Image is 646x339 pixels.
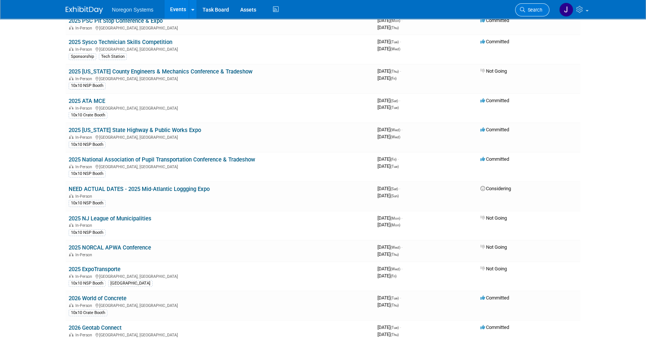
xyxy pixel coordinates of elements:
[112,7,153,13] span: Noregon Systems
[69,112,107,119] div: 10x10 Crate Booth
[480,244,507,250] span: Not Going
[391,296,399,300] span: (Tue)
[69,135,73,139] img: In-Person Event
[75,135,94,140] span: In-Person
[480,324,509,330] span: Committed
[559,3,573,17] img: Johana Gil
[391,135,400,139] span: (Wed)
[525,7,542,13] span: Search
[69,200,106,207] div: 10x10 NSP Booth
[480,186,511,191] span: Considering
[69,82,106,89] div: 10x10 NSP Booth
[69,127,201,134] a: 2025 [US_STATE] State Highway & Public Works Expo
[377,251,399,257] span: [DATE]
[480,127,509,132] span: Committed
[391,194,399,198] span: (Sun)
[400,295,401,301] span: -
[377,244,402,250] span: [DATE]
[69,156,255,163] a: 2025 National Association of Pupil Transportation Conference & Tradeshow
[69,75,371,81] div: [GEOGRAPHIC_DATA], [GEOGRAPHIC_DATA]
[75,223,94,228] span: In-Person
[391,274,396,278] span: (Fri)
[69,47,73,51] img: In-Person Event
[391,223,400,227] span: (Mon)
[69,106,73,110] img: In-Person Event
[377,302,399,308] span: [DATE]
[69,295,126,302] a: 2026 World of Concrete
[75,303,94,308] span: In-Person
[377,332,399,337] span: [DATE]
[75,106,94,111] span: In-Person
[69,163,371,169] div: [GEOGRAPHIC_DATA], [GEOGRAPHIC_DATA]
[69,25,371,31] div: [GEOGRAPHIC_DATA], [GEOGRAPHIC_DATA]
[391,164,399,169] span: (Tue)
[400,324,401,330] span: -
[69,273,371,279] div: [GEOGRAPHIC_DATA], [GEOGRAPHIC_DATA]
[69,53,96,60] div: Sponsorship
[377,39,401,44] span: [DATE]
[391,216,400,220] span: (Mon)
[391,19,400,23] span: (Mon)
[75,164,94,169] span: In-Person
[377,104,399,110] span: [DATE]
[377,215,402,221] span: [DATE]
[66,6,103,14] img: ExhibitDay
[69,26,73,29] img: In-Person Event
[377,273,396,279] span: [DATE]
[69,302,371,308] div: [GEOGRAPHIC_DATA], [GEOGRAPHIC_DATA]
[69,46,371,52] div: [GEOGRAPHIC_DATA], [GEOGRAPHIC_DATA]
[377,163,399,169] span: [DATE]
[401,266,402,271] span: -
[391,106,399,110] span: (Tue)
[69,332,371,338] div: [GEOGRAPHIC_DATA], [GEOGRAPHIC_DATA]
[69,303,73,307] img: In-Person Event
[391,326,399,330] span: (Tue)
[377,222,400,227] span: [DATE]
[391,128,400,132] span: (Wed)
[391,303,399,307] span: (Thu)
[69,39,172,45] a: 2025 Sysco Technician Skills Competition
[69,333,73,336] img: In-Person Event
[75,76,94,81] span: In-Person
[391,99,398,103] span: (Sat)
[377,98,400,103] span: [DATE]
[377,134,400,139] span: [DATE]
[69,215,151,222] a: 2025 NJ League of Municipalities
[377,193,399,198] span: [DATE]
[377,18,402,23] span: [DATE]
[69,105,371,111] div: [GEOGRAPHIC_DATA], [GEOGRAPHIC_DATA]
[69,229,106,236] div: 10x10 NSP Booth
[399,186,400,191] span: -
[401,244,402,250] span: -
[515,3,549,16] a: Search
[69,141,106,148] div: 10x10 NSP Booth
[75,274,94,279] span: In-Person
[399,98,400,103] span: -
[480,266,507,271] span: Not Going
[69,280,106,287] div: 10x10 NSP Booth
[480,98,509,103] span: Committed
[377,156,399,162] span: [DATE]
[69,274,73,278] img: In-Person Event
[480,156,509,162] span: Committed
[108,280,153,287] div: [GEOGRAPHIC_DATA]
[69,252,73,256] img: In-Person Event
[391,252,399,257] span: (Thu)
[377,25,399,30] span: [DATE]
[69,170,106,177] div: 10x10 NSP Booth
[69,310,107,316] div: 10x10 Crate Booth
[69,18,163,24] a: 2025 PSC Pit Stop Conference & Expo
[377,186,400,191] span: [DATE]
[377,127,402,132] span: [DATE]
[69,98,105,104] a: 2025 ATA MCE
[377,68,401,74] span: [DATE]
[401,18,402,23] span: -
[391,47,400,51] span: (Wed)
[480,215,507,221] span: Not Going
[69,68,253,75] a: 2025 [US_STATE] County Engineers & Mechanics Conference & Tradeshow
[75,26,94,31] span: In-Person
[391,333,399,337] span: (Thu)
[480,68,507,74] span: Not Going
[377,295,401,301] span: [DATE]
[69,266,120,273] a: 2025 ExpoTransporte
